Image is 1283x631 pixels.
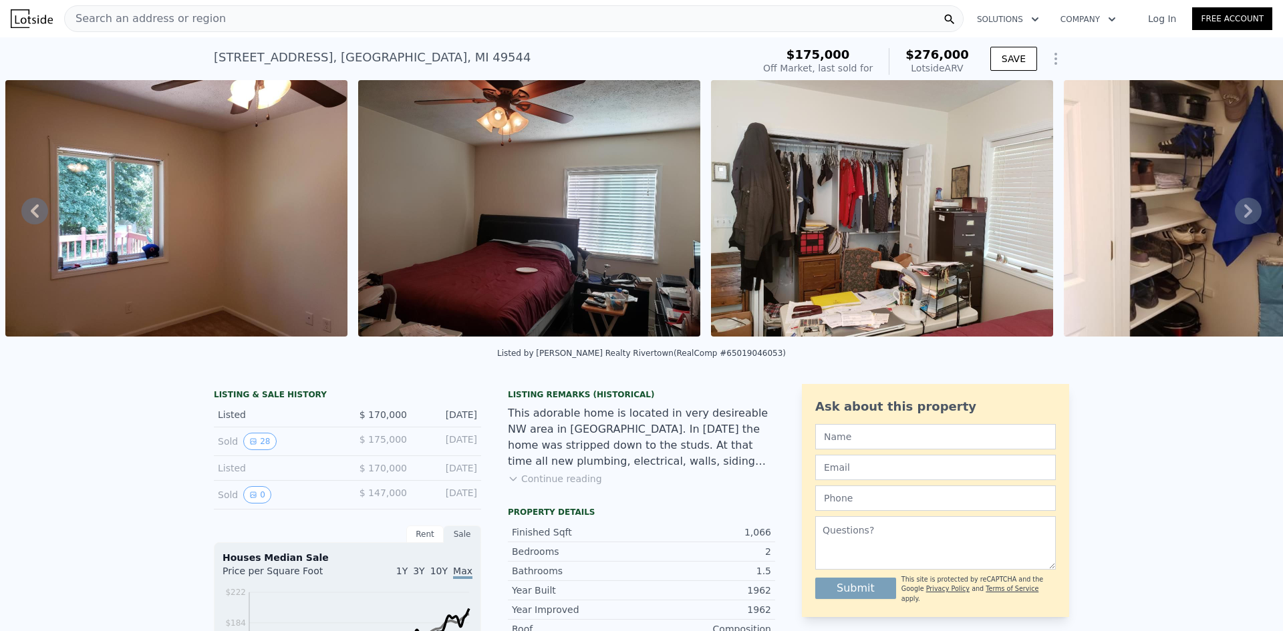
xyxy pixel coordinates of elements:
div: [DATE] [418,461,477,475]
span: Max [453,566,472,579]
button: Solutions [966,7,1050,31]
div: Houses Median Sale [223,551,472,564]
button: Submit [815,578,896,599]
img: Sale: 140160107 Parcel: 53723665 [711,80,1053,337]
button: Continue reading [508,472,602,485]
button: View historical data [243,433,276,450]
div: Listed by [PERSON_NAME] Realty Rivertown (RealComp #65019046053) [497,349,786,358]
a: Terms of Service [986,585,1038,592]
div: Finished Sqft [512,525,641,539]
div: Rent [406,525,444,543]
span: $ 147,000 [360,487,407,498]
div: 1.5 [641,564,771,578]
div: Sold [218,433,337,450]
tspan: $184 [225,618,246,628]
button: SAVE [990,47,1037,71]
div: 2 [641,545,771,558]
input: Email [815,455,1056,480]
div: [STREET_ADDRESS] , [GEOGRAPHIC_DATA] , MI 49544 [214,48,531,67]
div: Off Market, last sold for [763,61,873,75]
a: Log In [1132,12,1192,25]
img: Sale: 140160107 Parcel: 53723665 [358,80,700,337]
img: Sale: 140160107 Parcel: 53723665 [5,80,347,337]
div: Sold [218,486,337,503]
div: Sale [444,525,481,543]
span: $276,000 [905,47,969,61]
span: 1Y [396,566,408,576]
input: Phone [815,485,1056,511]
div: Listed [218,461,337,475]
div: Price per Square Foot [223,564,347,586]
button: Show Options [1042,45,1069,72]
button: Company [1050,7,1127,31]
div: LISTING & SALE HISTORY [214,389,481,403]
span: $175,000 [787,47,850,61]
div: [DATE] [418,433,477,450]
span: $ 170,000 [360,463,407,473]
span: 10Y [430,566,448,576]
div: Listing Remarks (Historical) [508,389,775,400]
span: Search an address or region [65,11,226,27]
div: Ask about this property [815,397,1056,416]
div: This adorable home is located in very desireable NW area in [GEOGRAPHIC_DATA]. In [DATE] the home... [508,405,775,469]
div: This site is protected by reCAPTCHA and the Google and apply. [901,575,1056,604]
img: Lotside [11,9,53,28]
input: Name [815,424,1056,449]
span: 3Y [413,566,424,576]
div: [DATE] [418,486,477,503]
div: [DATE] [418,408,477,421]
span: $ 175,000 [360,434,407,445]
div: Lotside ARV [905,61,969,75]
div: 1962 [641,603,771,616]
a: Privacy Policy [926,585,970,592]
button: View historical data [243,486,271,503]
div: Bedrooms [512,545,641,558]
div: 1,066 [641,525,771,539]
div: 1962 [641,584,771,597]
div: Listed [218,408,337,421]
div: Bathrooms [512,564,641,578]
span: $ 170,000 [360,409,407,420]
div: Year Built [512,584,641,597]
div: Property details [508,507,775,517]
tspan: $222 [225,588,246,597]
a: Free Account [1192,7,1272,30]
div: Year Improved [512,603,641,616]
